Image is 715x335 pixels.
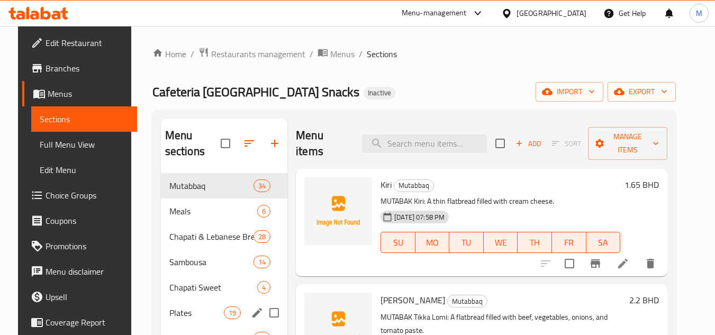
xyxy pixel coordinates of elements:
button: Add [511,135,545,152]
a: Branches [22,56,138,81]
h6: 2.2 BHD [629,293,659,307]
button: TH [518,232,552,253]
div: items [254,256,270,268]
span: Restaurants management [211,48,305,60]
span: MO [420,235,446,250]
span: Mutabbaq [169,179,254,192]
div: Chapati Sweet4 [161,275,287,300]
span: Sort sections [237,131,262,156]
div: items [257,281,270,294]
div: Inactive [364,87,395,99]
span: Sambousa [169,256,254,268]
div: Chapati & Lebanese Bread28 [161,224,287,249]
span: 28 [254,232,270,242]
span: Mutabbaq [394,179,433,192]
a: Coupons [22,208,138,233]
span: Add item [511,135,545,152]
button: Manage items [588,127,667,160]
span: Inactive [364,88,395,97]
a: Menus [22,81,138,106]
h2: Menu items [296,128,349,159]
button: import [536,82,603,102]
button: delete [638,251,663,276]
span: [DATE] 07:58 PM [390,212,449,222]
button: edit [249,305,265,321]
span: Select section [489,132,511,155]
span: Menus [330,48,355,60]
a: Edit Menu [31,157,138,183]
div: [GEOGRAPHIC_DATA] [517,7,586,19]
span: 4 [258,283,270,293]
span: Upsell [46,291,129,303]
div: Mutabbaq [394,179,434,192]
span: Select section first [545,135,588,152]
span: Select all sections [214,132,237,155]
div: Mutabbaq34 [161,173,287,198]
span: Coverage Report [46,316,129,329]
a: Restaurants management [198,47,305,61]
span: 14 [254,257,270,267]
span: TH [522,235,548,250]
div: Plates19edit [161,300,287,325]
div: Sambousa14 [161,249,287,275]
span: Kiri [381,177,392,193]
span: SU [385,235,411,250]
div: items [224,306,241,319]
div: items [254,230,270,243]
button: SA [586,232,621,253]
span: TU [454,235,479,250]
a: Menu disclaimer [22,259,138,284]
div: items [257,205,270,218]
span: SA [591,235,617,250]
li: / [359,48,363,60]
span: Chapati & Lebanese Bread [169,230,254,243]
a: Full Menu View [31,132,138,157]
a: Edit menu item [617,257,629,270]
button: MO [415,232,450,253]
span: export [616,85,667,98]
button: WE [484,232,518,253]
li: / [310,48,313,60]
span: Edit Menu [40,164,129,176]
span: Choice Groups [46,189,129,202]
img: Kiri [304,177,372,245]
span: FR [556,235,582,250]
span: Plates [169,306,224,319]
div: Menu-management [402,7,467,20]
span: Select to update [558,252,581,275]
li: / [191,48,194,60]
input: search [362,134,487,153]
span: Manage items [596,130,659,157]
div: Mutabbaq [447,295,487,307]
span: Promotions [46,240,129,252]
a: Upsell [22,284,138,310]
button: FR [552,232,586,253]
span: import [544,85,595,98]
span: Add [514,138,542,150]
div: items [254,179,270,192]
span: 6 [258,206,270,216]
span: Menus [48,87,129,100]
a: Menus [318,47,355,61]
a: Home [152,48,186,60]
a: Promotions [22,233,138,259]
span: Full Menu View [40,138,129,151]
a: Choice Groups [22,183,138,208]
nav: breadcrumb [152,47,676,61]
span: Sections [40,113,129,125]
a: Sections [31,106,138,132]
p: MUTABAK Kiri: A thin flatbread filled with cream cheese. [381,195,620,208]
a: Edit Restaurant [22,30,138,56]
span: 34 [254,181,270,191]
span: [PERSON_NAME] [381,292,445,308]
span: Sections [367,48,397,60]
button: TU [449,232,484,253]
span: Chapati Sweet [169,281,257,294]
div: Meals [169,205,257,218]
h2: Menu sections [165,128,221,159]
span: WE [488,235,514,250]
button: Add section [262,131,287,156]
